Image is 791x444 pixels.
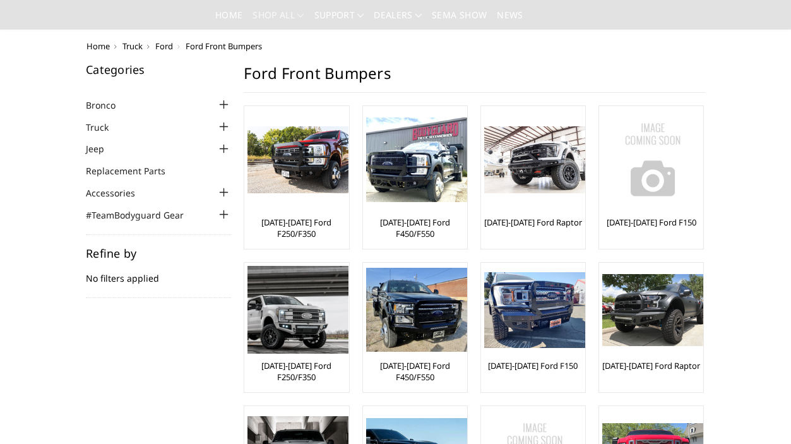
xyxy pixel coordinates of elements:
a: [DATE]-[DATE] Ford Raptor [602,360,700,371]
a: No Image [602,109,700,210]
a: News [497,11,523,29]
a: [DATE]-[DATE] Ford F250/F350 [247,217,345,239]
a: Truck [86,121,124,134]
a: [DATE]-[DATE] Ford F250/F350 [247,360,345,383]
a: Replacement Parts [86,164,181,177]
a: Home [215,11,242,29]
a: SEMA Show [432,11,487,29]
a: Bronco [86,99,131,112]
a: #TeamBodyguard Gear [86,208,199,222]
a: Truck [122,40,143,52]
h1: Ford Front Bumpers [244,64,705,93]
a: Ford [155,40,173,52]
a: [DATE]-[DATE] Ford F450/F550 [366,360,464,383]
a: Jeep [86,142,120,155]
img: No Image [602,109,703,210]
a: Dealers [374,11,422,29]
a: Home [86,40,110,52]
h5: Categories [86,64,231,75]
a: Accessories [86,186,151,200]
a: [DATE]-[DATE] Ford F150 [607,217,696,228]
a: Support [314,11,364,29]
a: shop all [253,11,304,29]
a: [DATE]-[DATE] Ford F450/F550 [366,217,464,239]
a: [DATE]-[DATE] Ford F150 [488,360,578,371]
a: [DATE]-[DATE] Ford Raptor [484,217,582,228]
h5: Refine by [86,248,231,259]
div: No filters applied [86,248,231,298]
span: Ford Front Bumpers [186,40,262,52]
